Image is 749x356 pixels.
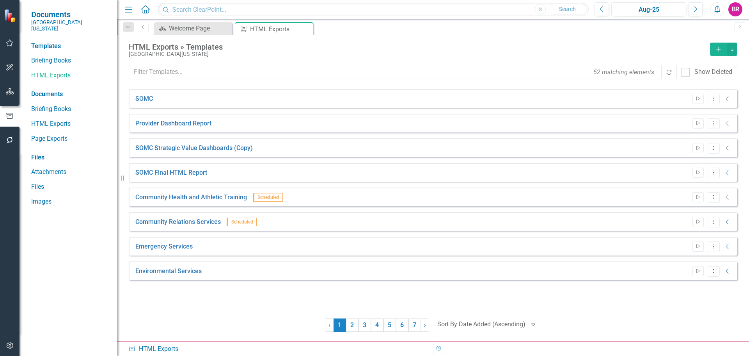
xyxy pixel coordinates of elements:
[31,168,109,177] a: Attachments
[135,95,153,104] a: SOMC
[253,193,283,202] span: Scheduled
[135,119,211,128] a: Provider Dashboard Report
[128,345,427,354] div: HTML Exports
[31,10,109,19] span: Documents
[371,318,383,332] a: 4
[31,153,109,162] div: Files
[135,267,202,276] a: Environmental Services
[408,318,421,332] a: 7
[135,218,221,227] a: Community Relations Services
[559,6,576,12] span: Search
[31,197,109,206] a: Images
[694,68,732,77] div: Show Deleted
[31,71,109,80] a: HTML Exports
[129,51,706,57] div: [GEOGRAPHIC_DATA][US_STATE]
[129,65,662,79] input: Filter Templates...
[135,168,207,177] a: SOMC Final HTML Report
[135,242,193,251] a: Emergency Services
[359,318,371,332] a: 3
[129,43,706,51] div: HTML Exports » Templates
[227,218,257,226] span: Scheduled
[548,4,587,15] button: Search
[31,90,109,99] div: Documents
[383,318,396,332] a: 5
[4,9,18,23] img: ClearPoint Strategy
[158,3,589,16] input: Search ClearPoint...
[31,19,109,32] small: [GEOGRAPHIC_DATA][US_STATE]
[31,134,109,143] a: Page Exports
[135,144,253,153] a: SOMC Strategic Value Dashboards (Copy)
[611,2,686,16] button: Aug-25
[396,318,408,332] a: 6
[31,105,109,114] a: Briefing Books
[346,318,359,332] a: 2
[328,321,330,329] span: ‹
[31,120,109,129] a: HTML Exports
[591,66,656,79] div: 52 matching elements
[722,329,741,348] iframe: Intercom live chat
[250,24,311,34] div: HTML Exports
[31,182,109,191] a: Files
[424,321,426,329] span: ›
[728,2,742,16] button: BR
[169,23,230,33] div: Welcome Page
[31,56,109,65] a: Briefing Books
[614,5,683,14] div: Aug-25
[156,23,230,33] a: Welcome Page
[31,42,109,51] div: Templates
[334,318,346,332] span: 1
[135,193,247,202] a: Community Health and Athletic Training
